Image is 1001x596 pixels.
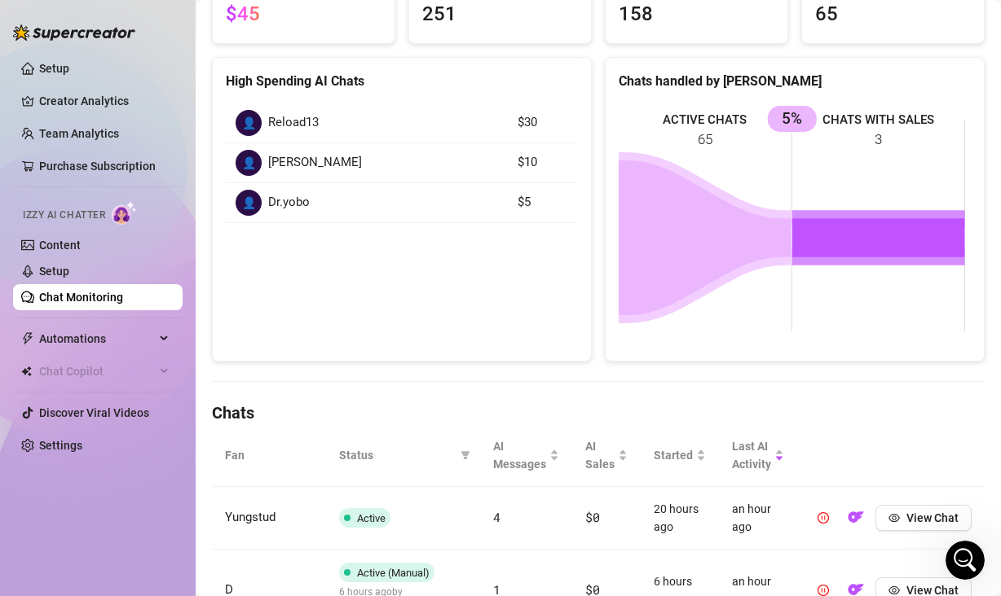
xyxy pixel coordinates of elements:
[255,7,286,37] button: Home
[225,510,276,524] span: Yungstud
[79,20,158,37] p: Active 18h ago
[357,512,386,524] span: Active
[39,127,119,140] a: Team Analytics
[493,509,500,525] span: 4
[236,150,262,176] div: 👤
[236,190,262,216] div: 👤
[818,512,829,524] span: pause-circle
[39,291,123,304] a: Chat Monitoring
[39,88,170,114] a: Creator Analytics
[26,21,254,164] div: Regarding your feeling that she’s answering slowly or not messaging all your online fans — could ...
[889,585,900,596] span: eye
[843,515,869,528] a: OF
[77,471,90,484] button: Upload attachment
[480,424,572,487] th: AI Messages
[26,178,112,188] div: Giselle • 19h ago
[72,354,300,418] div: also i feel she sends a lot of messages sometimes and sexts with the fan even hes not purchasing ...
[641,487,719,550] td: 20 hours ago
[39,406,149,419] a: Discover Viral Videos
[51,471,64,484] button: Gif picker
[268,153,362,173] span: [PERSON_NAME]
[39,439,82,452] a: Settings
[889,512,900,524] span: eye
[357,567,430,579] span: Active (Manual)
[457,443,474,467] span: filter
[72,214,300,294] div: thanks i understand, so for now fr example, i turned on the option to respond unread messages i h...
[21,366,32,377] img: Chat Copilot
[946,541,985,580] iframe: Intercom live chat
[641,424,719,487] th: Started
[137,305,314,343] div: Grabación....16.59.mov
[13,305,313,344] div: Ari says…
[719,487,797,550] td: an hour ago
[518,153,568,173] article: $10
[39,239,81,252] a: Content
[268,113,319,133] span: Reload13
[572,424,641,487] th: AI Sales
[732,437,771,473] span: Last AI Activity
[719,424,797,487] th: Last AI Activity
[226,2,260,25] span: $45
[112,201,137,225] img: AI Chatter
[21,332,34,345] span: thunderbolt
[39,326,155,352] span: Automations
[39,265,69,278] a: Setup
[39,62,69,75] a: Setup
[212,424,326,487] th: Fan
[286,7,315,36] div: Close
[493,437,546,473] span: AI Messages
[11,7,42,37] button: go back
[236,110,262,136] div: 👤
[619,71,971,91] div: Chats handled by [PERSON_NAME]
[25,471,38,484] button: Emoji picker
[461,450,470,460] span: filter
[518,113,568,133] article: $30
[23,208,105,223] span: Izzy AI Chatter
[166,315,301,332] div: Grabación....16.59.mov
[585,509,599,525] span: $0
[79,8,122,20] h1: Giselle
[906,511,959,524] span: View Chat
[226,71,578,91] div: High Spending AI Chats
[818,585,829,596] span: pause-circle
[59,204,313,304] div: thanks i understand, so for now fr example, i turned on the option to respond unread messages i h...
[585,437,615,473] span: AI Sales
[518,193,568,213] article: $5
[848,509,864,525] img: OF
[39,160,156,173] a: Purchase Subscription
[59,344,313,427] div: also i feel she sends a lot of messages sometimes and sexts with the fan even hes not purchasing ...
[875,505,972,531] button: View Chat
[280,465,306,491] button: Send a message…
[654,446,693,464] span: Started
[137,429,314,467] div: Grabación....18.52.mov
[150,315,301,333] a: Grabación....16.59.mov
[46,9,73,35] img: Profile image for Giselle
[212,401,985,424] h4: Chats
[843,505,869,531] button: OF
[14,437,312,465] textarea: Message…
[39,358,155,384] span: Chat Copilot
[13,24,135,41] img: logo-BBDzfeDw.svg
[13,204,313,305] div: Ari says…
[268,193,310,213] span: Dr.yobo
[13,344,313,429] div: Ari says…
[13,429,313,480] div: Ari says…
[339,446,454,464] span: Status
